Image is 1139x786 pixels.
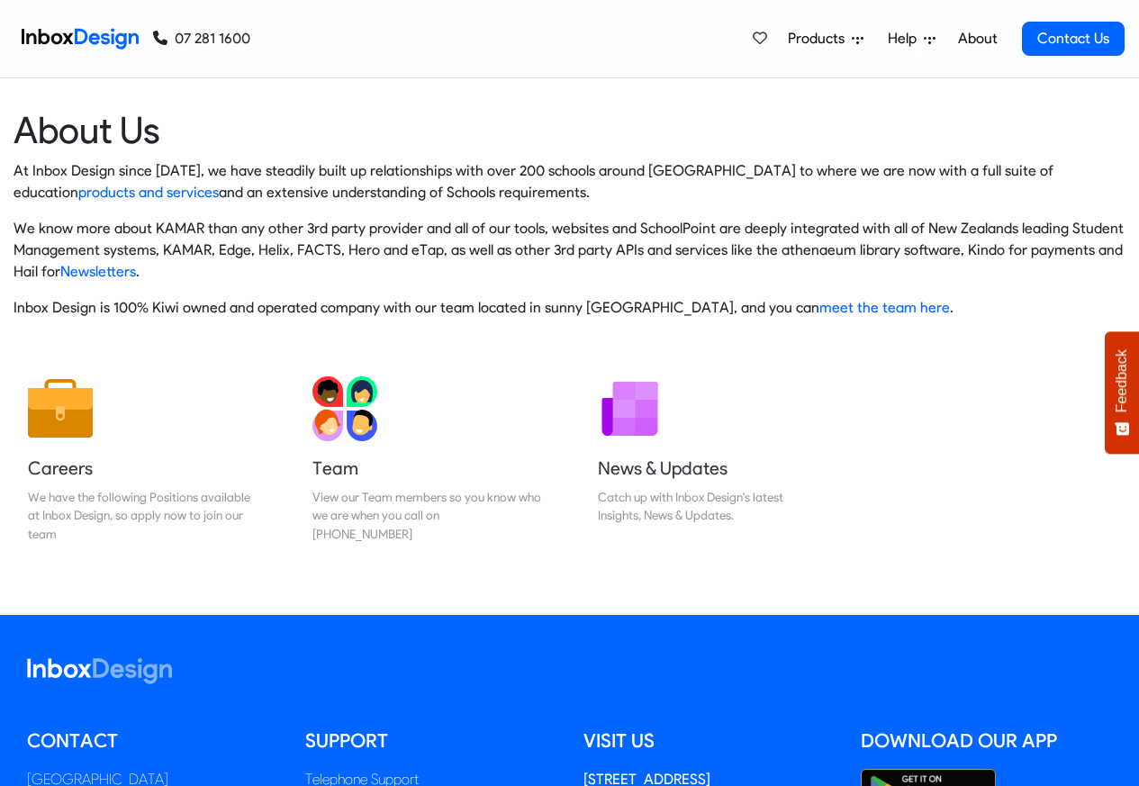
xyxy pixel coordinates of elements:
a: Team View our Team members so you know who we are when you call on [PHONE_NUMBER] [298,362,556,557]
a: Careers We have the following Positions available at Inbox Design, so apply now to join our team [14,362,271,557]
h5: Contact [27,727,278,754]
h5: Support [305,727,556,754]
h5: Careers [28,456,257,481]
h5: Team [312,456,541,481]
a: Help [881,21,943,57]
div: View our Team members so you know who we are when you call on [PHONE_NUMBER] [312,488,541,543]
h5: Download our App [861,727,1112,754]
p: Inbox Design is 100% Kiwi owned and operated company with our team located in sunny [GEOGRAPHIC_D... [14,297,1125,319]
h5: News & Updates [598,456,827,481]
a: News & Updates Catch up with Inbox Design's latest Insights, News & Updates. [583,362,841,557]
a: products and services [78,184,219,201]
div: We have the following Positions available at Inbox Design, so apply now to join our team [28,488,257,543]
img: 2022_01_13_icon_job.svg [28,376,93,441]
span: Feedback [1114,349,1130,412]
span: Help [888,28,924,50]
p: At Inbox Design since [DATE], we have steadily built up relationships with over 200 schools aroun... [14,160,1125,203]
a: Products [781,21,871,57]
button: Feedback - Show survey [1105,331,1139,454]
a: 07 281 1600 [153,28,250,50]
a: meet the team here [819,299,950,316]
img: 2022_01_13_icon_team.svg [312,376,377,441]
span: Products [788,28,852,50]
p: We know more about KAMAR than any other 3rd party provider and all of our tools, websites and Sch... [14,218,1125,283]
div: Catch up with Inbox Design's latest Insights, News & Updates. [598,488,827,525]
h5: Visit us [583,727,835,754]
a: Newsletters [60,263,136,280]
img: 2022_01_12_icon_newsletter.svg [598,376,663,441]
img: logo_inboxdesign_white.svg [27,658,172,684]
heading: About Us [14,107,1125,153]
a: About [953,21,1002,57]
a: Contact Us [1022,22,1125,56]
